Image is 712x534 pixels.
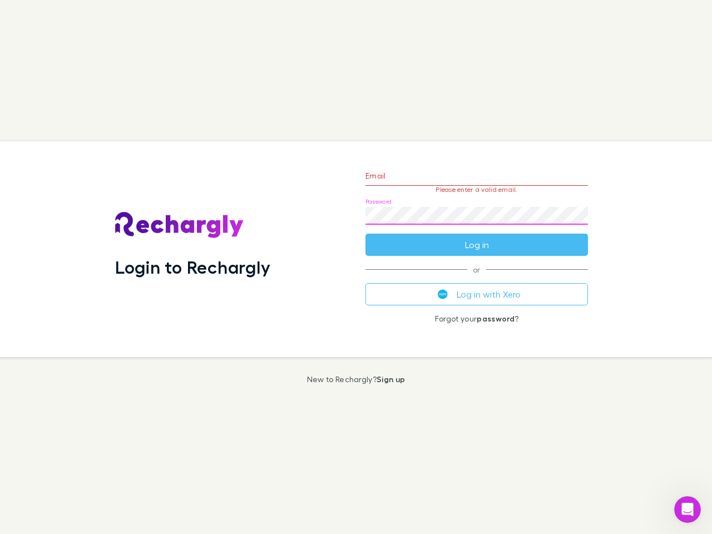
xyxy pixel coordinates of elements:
[438,289,448,299] img: Xero's logo
[115,256,270,278] h1: Login to Rechargly
[365,197,392,206] label: Password
[377,374,405,384] a: Sign up
[365,314,588,323] p: Forgot your ?
[477,314,515,323] a: password
[307,375,406,384] p: New to Rechargly?
[674,496,701,523] iframe: Intercom live chat
[365,234,588,256] button: Log in
[365,283,588,305] button: Log in with Xero
[365,269,588,270] span: or
[365,186,588,194] p: Please enter a valid email.
[115,212,244,239] img: Rechargly's Logo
